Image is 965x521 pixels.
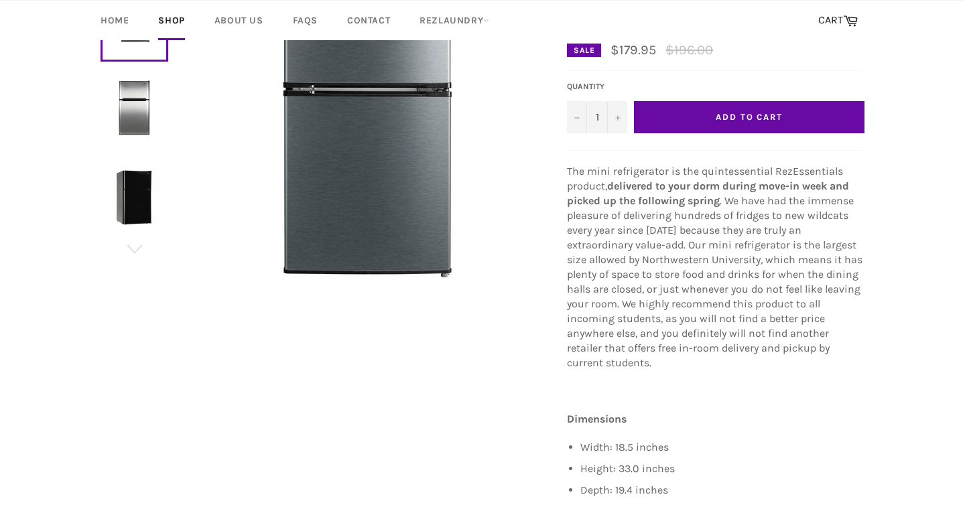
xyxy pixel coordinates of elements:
[607,101,627,133] button: Increase quantity
[107,80,162,135] img: Mini Refrigerator Rental
[812,7,864,35] a: CART
[634,101,864,133] button: Add to Cart
[580,440,864,455] li: Width: 18.5 inches
[107,170,162,224] img: Mini Refrigerator Rental
[567,179,849,207] strong: delivered to your dorm during move-in week and picked up the following spring
[580,483,864,498] li: Depth: 19.4 inches
[279,1,331,40] a: FAQs
[567,165,843,192] span: The mini refrigerator is the quintessential RezEssentials product,
[201,1,277,40] a: About Us
[580,461,864,476] li: Height: 33.0 inches
[567,101,587,133] button: Decrease quantity
[665,42,713,58] s: $196.00
[567,81,627,92] label: Quantity
[567,194,862,369] span: . We have had the immense pleasure of delivering hundreds of fridges to new wildcats every year s...
[716,112,783,122] span: Add to Cart
[567,44,601,57] div: Sale
[406,1,503,40] a: RezLaundry
[567,413,627,425] strong: Dimensions
[87,1,142,40] a: Home
[145,1,198,40] a: Shop
[610,42,656,58] span: $179.95
[334,1,403,40] a: Contact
